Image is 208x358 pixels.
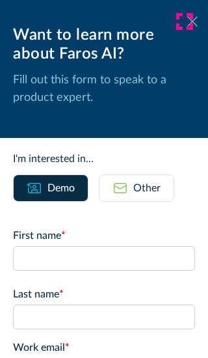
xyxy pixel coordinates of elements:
div: Demo [47,180,75,196]
div: Other [133,180,161,196]
div: Want to learn more about Faros AI? [13,26,195,64]
div: I'm interested in... [13,151,195,167]
label: Work email [13,340,195,355]
p: Fill out this form to speak to a product expert. [13,72,195,107]
label: First name [13,228,195,243]
label: Last name [13,286,195,302]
